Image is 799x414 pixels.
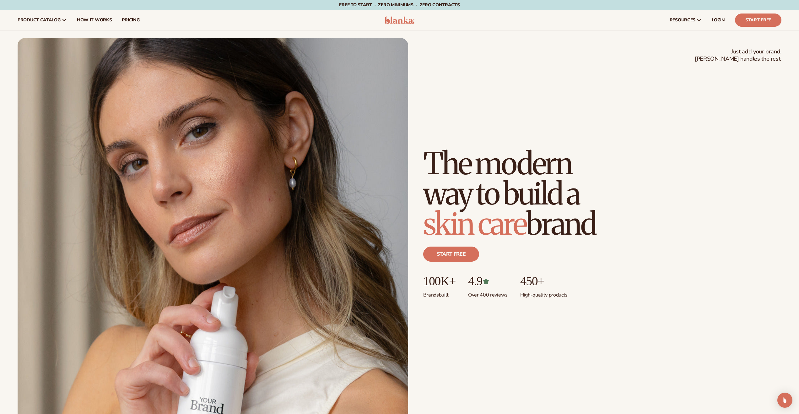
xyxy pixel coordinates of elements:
p: 450+ [520,274,568,288]
span: product catalog [18,18,61,23]
span: Just add your brand. [PERSON_NAME] handles the rest. [695,48,781,63]
a: pricing [117,10,144,30]
img: logo [385,16,414,24]
a: resources [665,10,707,30]
span: Free to start · ZERO minimums · ZERO contracts [339,2,460,8]
p: 4.9 [468,274,508,288]
a: product catalog [13,10,72,30]
p: 100K+ [423,274,456,288]
a: LOGIN [707,10,730,30]
div: Open Intercom Messenger [777,393,792,408]
a: Start Free [735,14,781,27]
h1: The modern way to build a brand [423,149,624,239]
p: Over 400 reviews [468,288,508,298]
a: Start free [423,247,479,262]
span: LOGIN [712,18,725,23]
span: skin care [423,205,526,243]
a: How It Works [72,10,117,30]
p: High-quality products [520,288,568,298]
span: resources [670,18,695,23]
span: How It Works [77,18,112,23]
p: Brands built [423,288,456,298]
span: pricing [122,18,139,23]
